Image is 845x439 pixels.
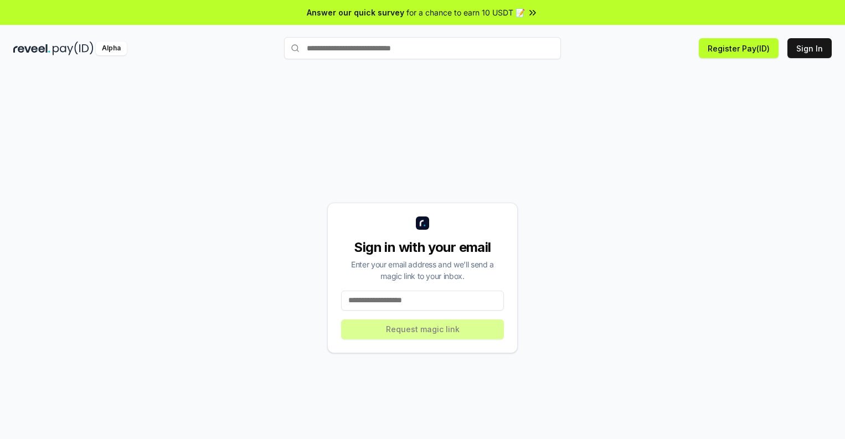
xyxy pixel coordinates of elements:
div: Sign in with your email [341,239,504,256]
span: for a chance to earn 10 USDT 📝 [406,7,525,18]
img: logo_small [416,216,429,230]
button: Sign In [787,38,832,58]
span: Answer our quick survey [307,7,404,18]
div: Enter your email address and we’ll send a magic link to your inbox. [341,259,504,282]
div: Alpha [96,42,127,55]
img: pay_id [53,42,94,55]
img: reveel_dark [13,42,50,55]
button: Register Pay(ID) [699,38,779,58]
